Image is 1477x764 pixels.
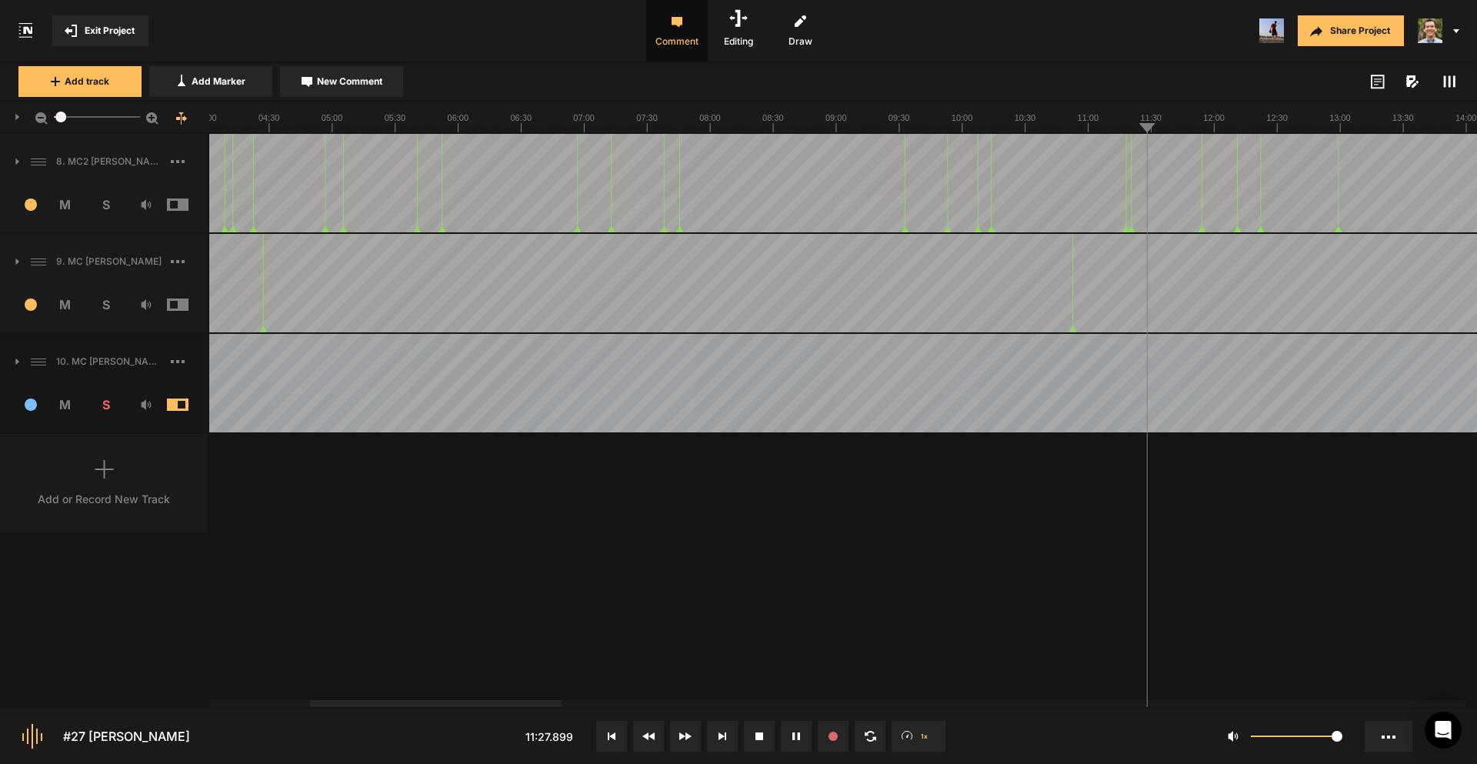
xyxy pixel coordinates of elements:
[1455,113,1477,122] text: 14:00
[85,195,126,214] span: S
[85,395,126,414] span: S
[385,113,406,122] text: 05:30
[1418,18,1442,43] img: 424769395311cb87e8bb3f69157a6d24
[50,155,171,168] span: 8. MC2 [PERSON_NAME]
[1203,113,1225,122] text: 12:00
[1392,113,1414,122] text: 13:30
[192,75,245,88] span: Add Marker
[510,113,532,122] text: 06:30
[85,295,126,314] span: S
[85,24,135,38] span: Exit Project
[63,727,190,746] div: #27 [PERSON_NAME]
[952,113,973,122] text: 10:00
[892,721,945,752] button: 1x
[1259,18,1284,43] img: ACg8ocJ5zrP0c3SJl5dKscm-Goe6koz8A9fWD7dpguHuX8DX5VIxymM=s96-c
[50,255,171,269] span: 9. MC [PERSON_NAME]
[195,113,217,122] text: 04:00
[762,113,784,122] text: 08:30
[45,395,86,414] span: M
[322,113,343,122] text: 05:00
[280,66,403,97] button: New Comment
[448,113,469,122] text: 06:00
[825,113,847,122] text: 09:00
[1266,113,1288,122] text: 12:30
[52,15,148,46] button: Exit Project
[525,730,573,743] span: 11:27.899
[573,113,595,122] text: 07:00
[1015,113,1036,122] text: 10:30
[889,113,910,122] text: 09:30
[636,113,658,122] text: 07:30
[1078,113,1099,122] text: 11:00
[258,113,280,122] text: 04:30
[1425,712,1462,749] div: Open Intercom Messenger
[699,113,721,122] text: 08:00
[65,75,109,88] span: Add track
[317,75,382,88] span: New Comment
[1329,113,1351,122] text: 13:00
[1298,15,1404,46] button: Share Project
[149,66,272,97] button: Add Marker
[38,491,170,507] div: Add or Record New Track
[1140,113,1162,122] text: 11:30
[45,295,86,314] span: M
[18,66,142,97] button: Add track
[50,355,171,369] span: 10. MC [PERSON_NAME]
[45,195,86,214] span: M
